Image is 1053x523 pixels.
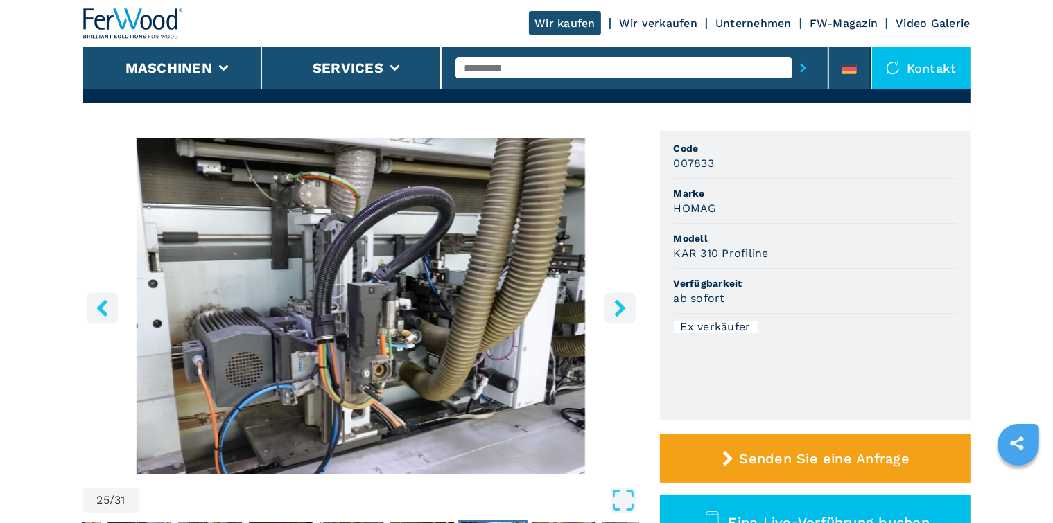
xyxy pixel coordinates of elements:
[674,141,957,155] span: Code
[674,321,758,333] div: Ex verkäufer
[660,434,971,483] button: Senden Sie eine Anfrage
[125,60,212,76] button: Maschinen
[97,495,110,506] span: 25
[994,461,1043,513] iframe: Chat
[1000,426,1034,461] a: sharethis
[114,495,125,506] span: 31
[674,155,715,171] h3: 007833
[87,292,118,323] button: left-button
[529,11,601,35] a: Wir kaufen
[792,52,814,84] button: submit-button
[810,17,878,30] a: FW-Magazin
[83,8,183,39] img: Ferwood
[143,488,636,513] button: Open Fullscreen
[872,47,971,89] div: Kontakt
[674,290,725,306] h3: ab sofort
[674,186,957,200] span: Marke
[83,138,639,474] img: Kantenanleimmaschinen BATCH 1 HOMAG KAR 310 Profiline
[674,231,957,245] span: Modell
[604,292,636,323] button: right-button
[674,245,769,261] h3: KAR 310 Profiline
[886,61,900,75] img: Kontakt
[313,60,383,76] button: Services
[83,138,639,474] div: Go to Slide 25
[619,17,697,30] a: Wir verkaufen
[110,495,114,506] span: /
[896,17,970,30] a: Video Galerie
[674,200,717,216] h3: HOMAG
[715,17,792,30] a: Unternehmen
[739,450,910,467] span: Senden Sie eine Anfrage
[674,276,957,290] span: Verfügbarkeit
